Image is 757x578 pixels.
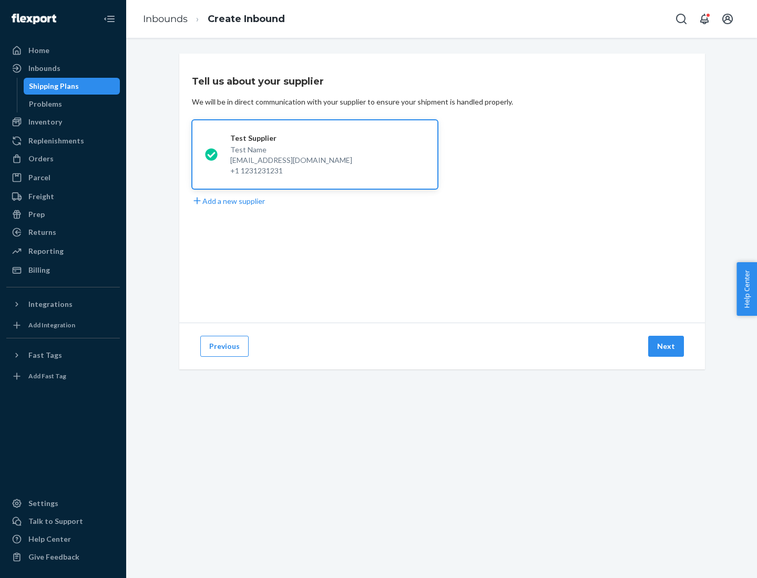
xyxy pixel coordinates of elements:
button: Previous [200,336,249,357]
div: Integrations [28,299,73,309]
a: Talk to Support [6,513,120,530]
a: Orders [6,150,120,167]
div: Add Fast Tag [28,371,66,380]
div: Settings [28,498,58,509]
div: Talk to Support [28,516,83,527]
ol: breadcrumbs [135,4,293,35]
div: Add Integration [28,321,75,329]
button: Fast Tags [6,347,120,364]
a: Inbounds [143,13,188,25]
div: Help Center [28,534,71,544]
div: Prep [28,209,45,220]
div: Inbounds [28,63,60,74]
a: Replenishments [6,132,120,149]
div: Freight [28,191,54,202]
div: Fast Tags [28,350,62,360]
a: Home [6,42,120,59]
div: Returns [28,227,56,238]
a: Help Center [6,531,120,548]
div: Home [28,45,49,56]
div: Replenishments [28,136,84,146]
div: Parcel [28,172,50,183]
button: Open Search Box [671,8,692,29]
button: Open account menu [717,8,738,29]
a: Add Integration [6,317,120,334]
div: Problems [29,99,62,109]
a: Returns [6,224,120,241]
a: Inbounds [6,60,120,77]
button: Help Center [736,262,757,316]
button: Integrations [6,296,120,313]
button: Next [648,336,684,357]
div: Billing [28,265,50,275]
a: Parcel [6,169,120,186]
button: Give Feedback [6,549,120,565]
a: Create Inbound [208,13,285,25]
a: Freight [6,188,120,205]
img: Flexport logo [12,14,56,24]
a: Problems [24,96,120,112]
a: Shipping Plans [24,78,120,95]
a: Add Fast Tag [6,368,120,385]
div: Reporting [28,246,64,256]
a: Prep [6,206,120,223]
button: Close Navigation [99,8,120,29]
a: Settings [6,495,120,512]
div: Give Feedback [28,552,79,562]
div: Inventory [28,117,62,127]
a: Billing [6,262,120,278]
a: Reporting [6,243,120,260]
button: Add a new supplier [192,195,265,207]
div: We will be in direct communication with your supplier to ensure your shipment is handled properly. [192,97,513,107]
div: Orders [28,153,54,164]
a: Inventory [6,113,120,130]
h3: Tell us about your supplier [192,75,324,88]
button: Open notifications [694,8,715,29]
div: Shipping Plans [29,81,79,91]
